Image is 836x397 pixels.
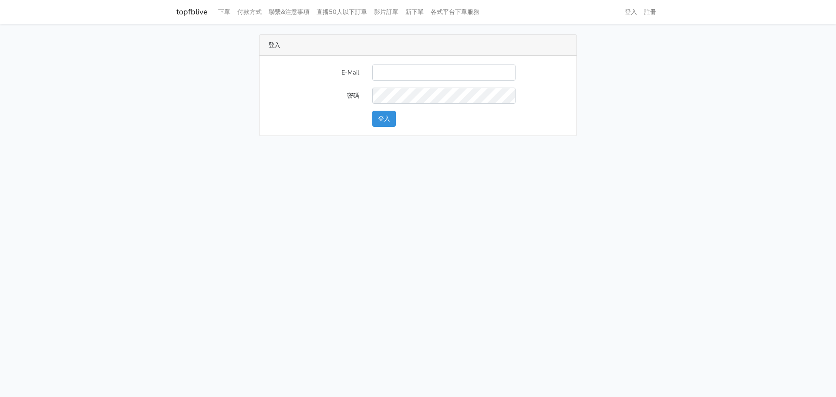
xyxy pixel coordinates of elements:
a: 登入 [621,3,640,20]
a: 影片訂單 [371,3,402,20]
a: 下單 [215,3,234,20]
label: 密碼 [262,88,366,104]
button: 登入 [372,111,396,127]
label: E-Mail [262,64,366,81]
div: 登入 [260,35,576,56]
a: 聯繫&注意事項 [265,3,313,20]
a: 付款方式 [234,3,265,20]
a: 註冊 [640,3,660,20]
a: 各式平台下單服務 [427,3,483,20]
a: 直播50人以下訂單 [313,3,371,20]
a: topfblive [176,3,208,20]
a: 新下單 [402,3,427,20]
